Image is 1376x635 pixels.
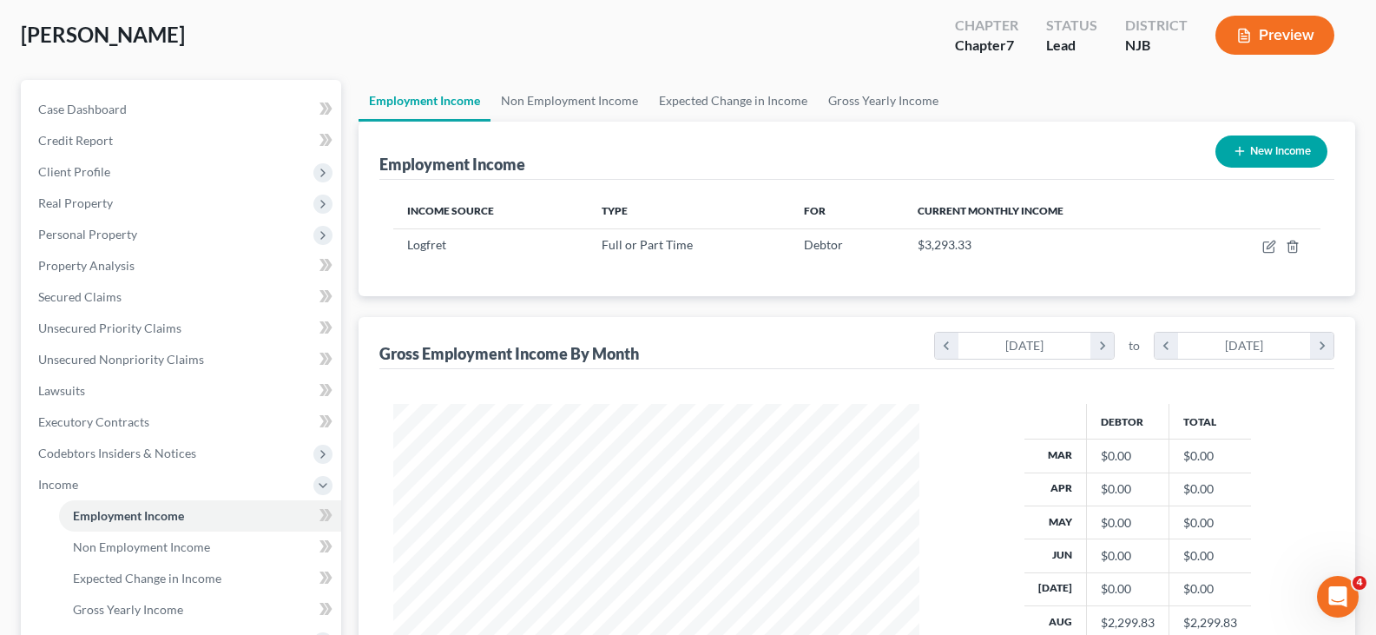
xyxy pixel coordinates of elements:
[1169,539,1251,572] td: $0.00
[24,281,341,313] a: Secured Claims
[955,36,1018,56] div: Chapter
[1024,506,1087,539] th: May
[1046,16,1097,36] div: Status
[24,313,341,344] a: Unsecured Priority Claims
[73,508,184,523] span: Employment Income
[59,532,341,563] a: Non Employment Income
[1101,447,1155,465] div: $0.00
[379,154,525,175] div: Employment Income
[38,383,85,398] span: Lawsuits
[804,204,826,217] span: For
[38,102,127,116] span: Case Dashboard
[918,237,971,252] span: $3,293.33
[1086,404,1169,439] th: Debtor
[1046,36,1097,56] div: Lead
[1215,16,1334,55] button: Preview
[1169,473,1251,506] td: $0.00
[1101,580,1155,598] div: $0.00
[1101,614,1155,632] div: $2,299.83
[24,344,341,375] a: Unsecured Nonpriority Claims
[73,602,183,617] span: Gross Yearly Income
[1169,506,1251,539] td: $0.00
[602,204,628,217] span: Type
[38,477,78,492] span: Income
[1169,440,1251,473] td: $0.00
[1215,136,1327,168] button: New Income
[1101,547,1155,565] div: $0.00
[1125,16,1188,36] div: District
[38,133,113,148] span: Credit Report
[1310,333,1333,359] i: chevron_right
[955,16,1018,36] div: Chapter
[1024,473,1087,506] th: Apr
[1101,514,1155,532] div: $0.00
[1024,440,1087,473] th: Mar
[38,258,135,273] span: Property Analysis
[73,571,221,585] span: Expected Change in Income
[1024,572,1087,605] th: [DATE]
[648,80,818,122] a: Expected Change in Income
[1169,404,1251,439] th: Total
[935,333,958,359] i: chevron_left
[1317,576,1359,618] iframe: Intercom live chat
[1024,539,1087,572] th: Jun
[379,343,639,364] div: Gross Employment Income By Month
[24,250,341,281] a: Property Analysis
[38,164,110,179] span: Client Profile
[1006,36,1014,53] span: 7
[1125,36,1188,56] div: NJB
[38,195,113,210] span: Real Property
[1101,480,1155,498] div: $0.00
[38,289,122,304] span: Secured Claims
[407,204,494,217] span: Income Source
[804,237,843,252] span: Debtor
[73,539,210,554] span: Non Employment Income
[24,375,341,407] a: Lawsuits
[407,237,446,252] span: Logfret
[38,446,196,460] span: Codebtors Insiders & Notices
[1178,333,1311,359] div: [DATE]
[1155,333,1178,359] i: chevron_left
[59,500,341,532] a: Employment Income
[59,594,341,625] a: Gross Yearly Income
[38,352,204,367] span: Unsecured Nonpriority Claims
[24,125,341,156] a: Credit Report
[1353,576,1366,590] span: 4
[958,333,1091,359] div: [DATE]
[818,80,949,122] a: Gross Yearly Income
[59,563,341,594] a: Expected Change in Income
[38,321,181,335] span: Unsecured Priority Claims
[21,22,185,47] span: [PERSON_NAME]
[359,80,490,122] a: Employment Income
[1090,333,1114,359] i: chevron_right
[1169,572,1251,605] td: $0.00
[38,414,149,429] span: Executory Contracts
[38,227,137,241] span: Personal Property
[918,204,1063,217] span: Current Monthly Income
[1129,337,1140,354] span: to
[490,80,648,122] a: Non Employment Income
[24,407,341,438] a: Executory Contracts
[602,237,693,252] span: Full or Part Time
[24,94,341,125] a: Case Dashboard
